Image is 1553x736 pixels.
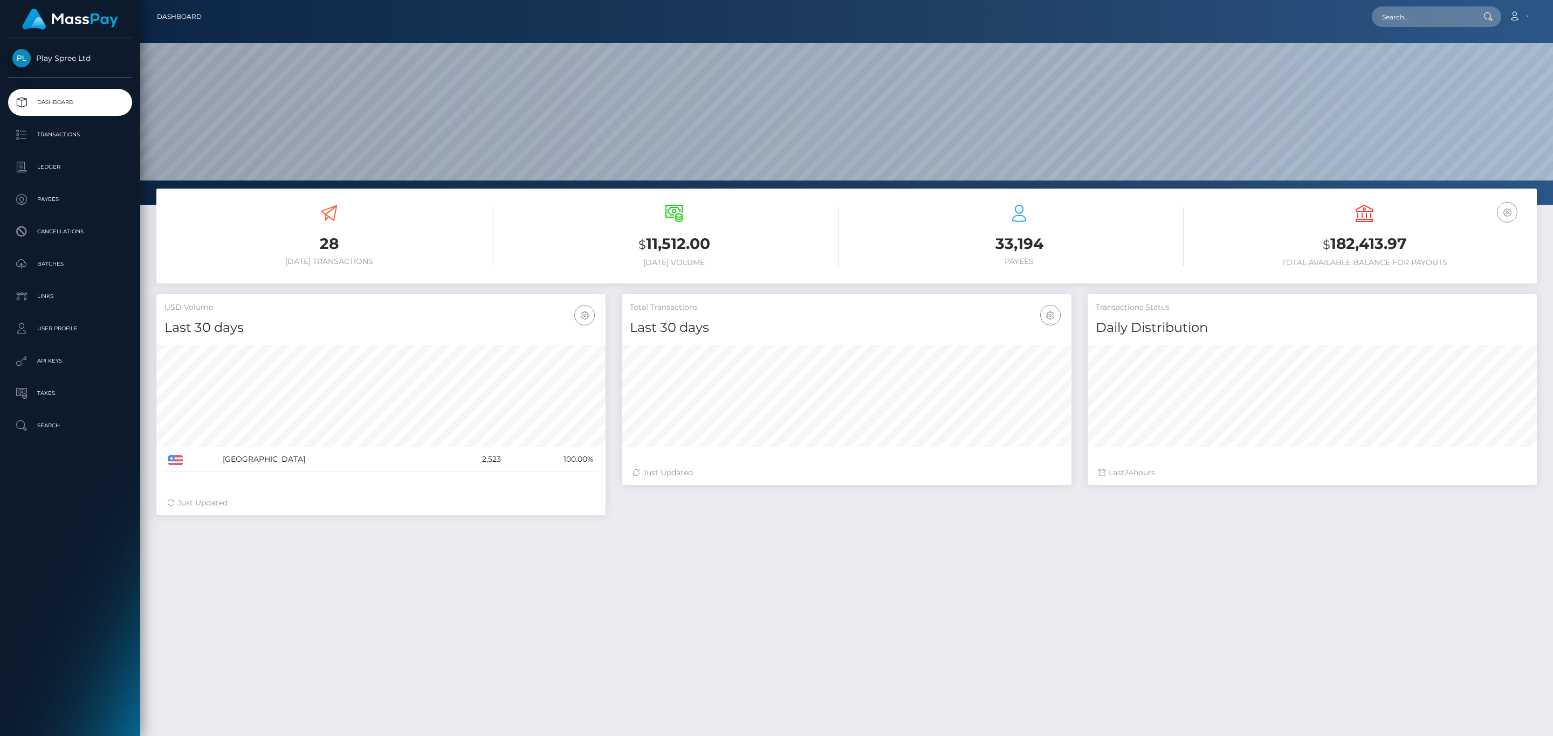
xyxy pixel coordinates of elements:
h5: Total Transactions [630,302,1063,313]
td: [GEOGRAPHIC_DATA] [219,447,440,472]
p: Links [12,288,128,304]
p: Cancellations [12,224,128,240]
span: 24 [1124,468,1133,477]
h5: Transactions Status [1096,302,1529,313]
div: Just Updated [167,497,595,509]
h4: Last 30 days [630,318,1063,337]
a: Dashboard [8,89,132,116]
a: Batches [8,251,132,277]
h3: 28 [164,233,493,254]
a: API Keys [8,348,132,374]
img: US.png [168,455,183,465]
h3: 33,194 [855,233,1184,254]
a: Links [8,283,132,310]
td: 2,523 [440,447,505,472]
a: Payees [8,186,132,213]
input: Search... [1372,6,1473,27]
h6: [DATE] Transactions [164,257,493,266]
h4: Daily Distribution [1096,318,1529,337]
h3: 182,413.97 [1200,233,1529,255]
h6: [DATE] Volume [510,258,839,267]
h3: 11,512.00 [510,233,839,255]
small: $ [638,237,646,252]
a: User Profile [8,315,132,342]
h6: Payees [855,257,1184,266]
p: Taxes [12,385,128,401]
p: Search [12,418,128,434]
p: User Profile [12,321,128,337]
h4: Last 30 days [164,318,597,337]
div: Just Updated [633,467,1060,478]
span: Play Spree Ltd [8,53,132,63]
div: Last hours [1098,467,1526,478]
h6: Total Available Balance for Payouts [1200,258,1529,267]
p: Transactions [12,127,128,143]
p: API Keys [12,353,128,369]
p: Ledger [12,159,128,175]
a: Ledger [8,154,132,180]
h5: USD Volume [164,302,597,313]
img: Play Spree Ltd [12,49,31,67]
p: Payees [12,191,128,207]
a: Dashboard [157,5,202,28]
a: Search [8,412,132,439]
a: Taxes [8,380,132,407]
p: Batches [12,256,128,272]
a: Transactions [8,121,132,148]
a: Cancellations [8,218,132,245]
small: $ [1323,237,1330,252]
img: MassPay Logo [22,9,118,30]
td: 100.00% [505,447,597,472]
p: Dashboard [12,94,128,110]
